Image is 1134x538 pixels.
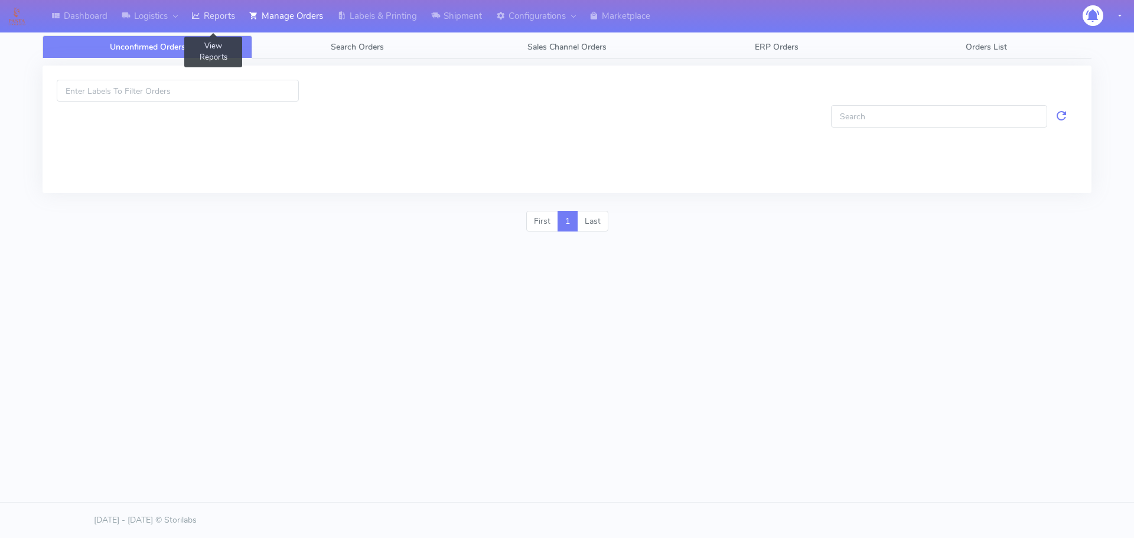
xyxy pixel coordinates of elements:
[966,41,1007,53] span: Orders List
[43,35,1091,58] ul: Tabs
[831,105,1047,127] input: Search
[755,41,799,53] span: ERP Orders
[110,41,185,53] span: Unconfirmed Orders
[57,80,299,102] input: Enter Labels To Filter Orders
[527,41,607,53] span: Sales Channel Orders
[331,41,384,53] span: Search Orders
[558,211,578,232] a: 1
